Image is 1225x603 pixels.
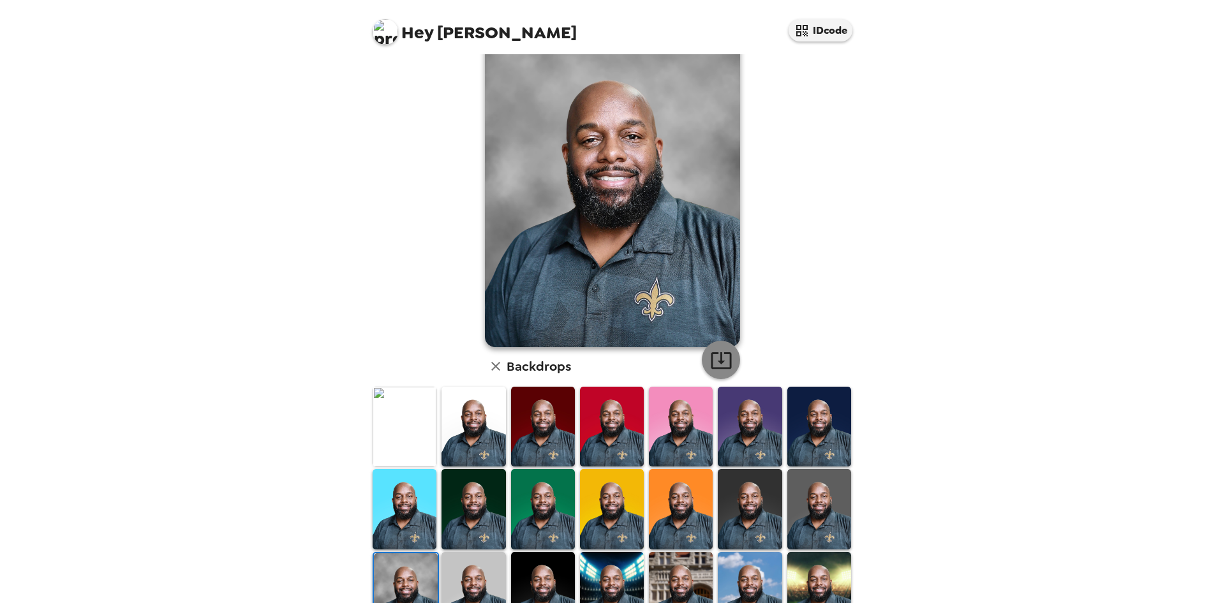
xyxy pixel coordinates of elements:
h6: Backdrops [507,356,571,376]
span: [PERSON_NAME] [373,13,577,41]
img: user [485,28,740,347]
span: Hey [401,21,433,44]
img: Original [373,387,436,466]
img: profile pic [373,19,398,45]
button: IDcode [789,19,852,41]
